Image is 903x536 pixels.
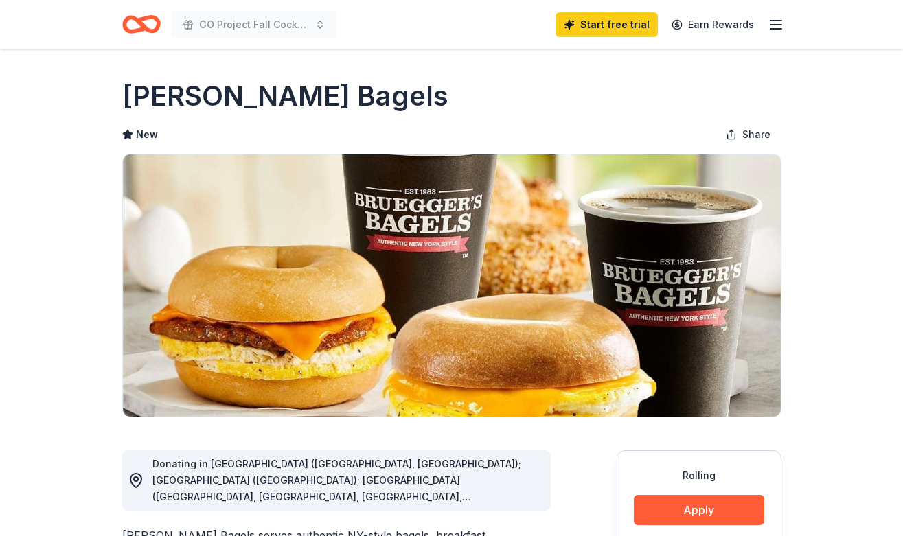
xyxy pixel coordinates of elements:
button: Apply [634,495,764,525]
h1: [PERSON_NAME] Bagels [122,77,448,115]
div: Rolling [634,467,764,484]
img: Image for Bruegger's Bagels [123,154,781,417]
a: Earn Rewards [663,12,762,37]
button: GO Project Fall Cocktail Party [172,11,336,38]
a: Start free trial [556,12,658,37]
span: Share [742,126,770,143]
span: GO Project Fall Cocktail Party [199,16,309,33]
a: Home [122,8,161,40]
button: Share [715,121,781,148]
span: New [136,126,158,143]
